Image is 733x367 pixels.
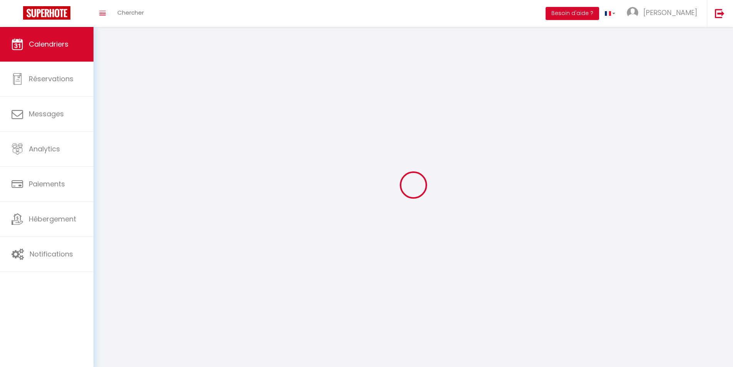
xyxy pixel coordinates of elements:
[30,249,73,259] span: Notifications
[29,74,73,84] span: Réservations
[715,8,725,18] img: logout
[546,7,599,20] button: Besoin d'aide ?
[23,6,70,20] img: Super Booking
[29,144,60,154] span: Analytics
[627,7,638,18] img: ...
[29,179,65,189] span: Paiements
[29,214,76,224] span: Hébergement
[29,39,68,49] span: Calendriers
[643,8,697,17] span: [PERSON_NAME]
[117,8,144,17] span: Chercher
[29,109,64,119] span: Messages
